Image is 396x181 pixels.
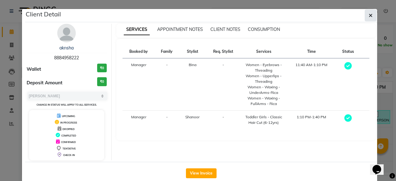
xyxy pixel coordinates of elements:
[210,27,240,32] span: CLIENT NOTES
[54,55,79,61] span: 8884958222
[62,128,75,131] span: DROPPED
[185,115,200,119] span: Shanoor
[248,27,280,32] span: CONSUMPTION
[179,45,206,58] th: Stylist
[244,84,283,95] div: Women - Waxing -UnderArms-Rica
[287,111,336,129] td: 1:10 PM-1:40 PM
[240,45,287,58] th: Services
[186,168,217,178] button: View Invoice
[61,141,76,144] span: CONFIRMED
[287,58,336,111] td: 11:40 AM-1:10 PM
[27,79,62,86] span: Deposit Amount
[370,156,390,175] iframe: chat widget
[244,62,283,73] div: Women - Eyebrows - Threading
[59,45,74,51] a: aknsha
[124,24,150,35] span: SERVICES
[155,111,179,129] td: -
[287,45,336,58] th: Time
[157,27,203,32] span: APPOINTMENT NOTES
[97,77,107,86] h3: ₹0
[63,154,75,157] span: CHECK-IN
[206,58,240,111] td: -
[57,24,76,42] img: avatar
[26,10,61,19] h5: Client Detail
[206,111,240,129] td: -
[189,62,196,67] span: Bina
[155,45,179,58] th: Family
[27,66,41,73] span: Wallet
[123,58,155,111] td: Manager
[37,103,97,106] small: Change in status will apply to all services.
[62,115,75,118] span: UPCOMING
[244,114,283,125] div: Toddler Girls - Classic Hair Cut (6-12yrs)
[62,147,76,150] span: TENTATIVE
[244,95,283,107] div: Women - Waxing - FullArms - Rica
[155,58,179,111] td: -
[60,121,77,124] span: IN PROGRESS
[123,45,155,58] th: Booked by
[97,64,107,73] h3: ₹0
[123,111,155,129] td: Manager
[61,134,76,137] span: COMPLETED
[244,73,283,84] div: Women - Upperlips - Threading
[336,45,360,58] th: Status
[206,45,240,58] th: Req. Stylist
